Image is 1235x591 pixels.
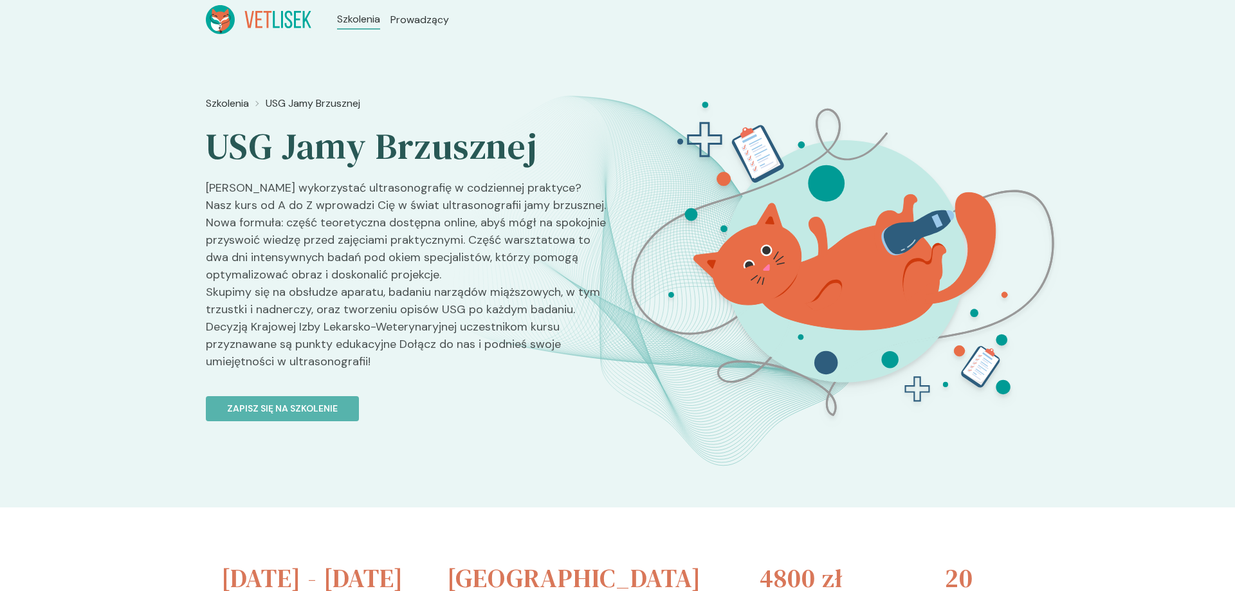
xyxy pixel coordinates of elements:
[227,402,338,415] p: Zapisz się na szkolenie
[206,124,607,169] h2: USG Jamy Brzusznej
[206,381,607,421] a: Zapisz się na szkolenie
[206,96,249,111] a: Szkolenia
[616,91,1073,433] img: ZpbG_B5LeNNTxNnN_USG_JB_BT.svg
[206,396,359,421] button: Zapisz się na szkolenie
[266,96,360,111] a: USG Jamy Brzusznej
[337,12,380,27] a: Szkolenia
[206,179,607,381] p: [PERSON_NAME] wykorzystać ultrasonografię w codziennej praktyce? Nasz kurs od A do Z wprowadzi Ci...
[390,12,449,28] a: Prowadzący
